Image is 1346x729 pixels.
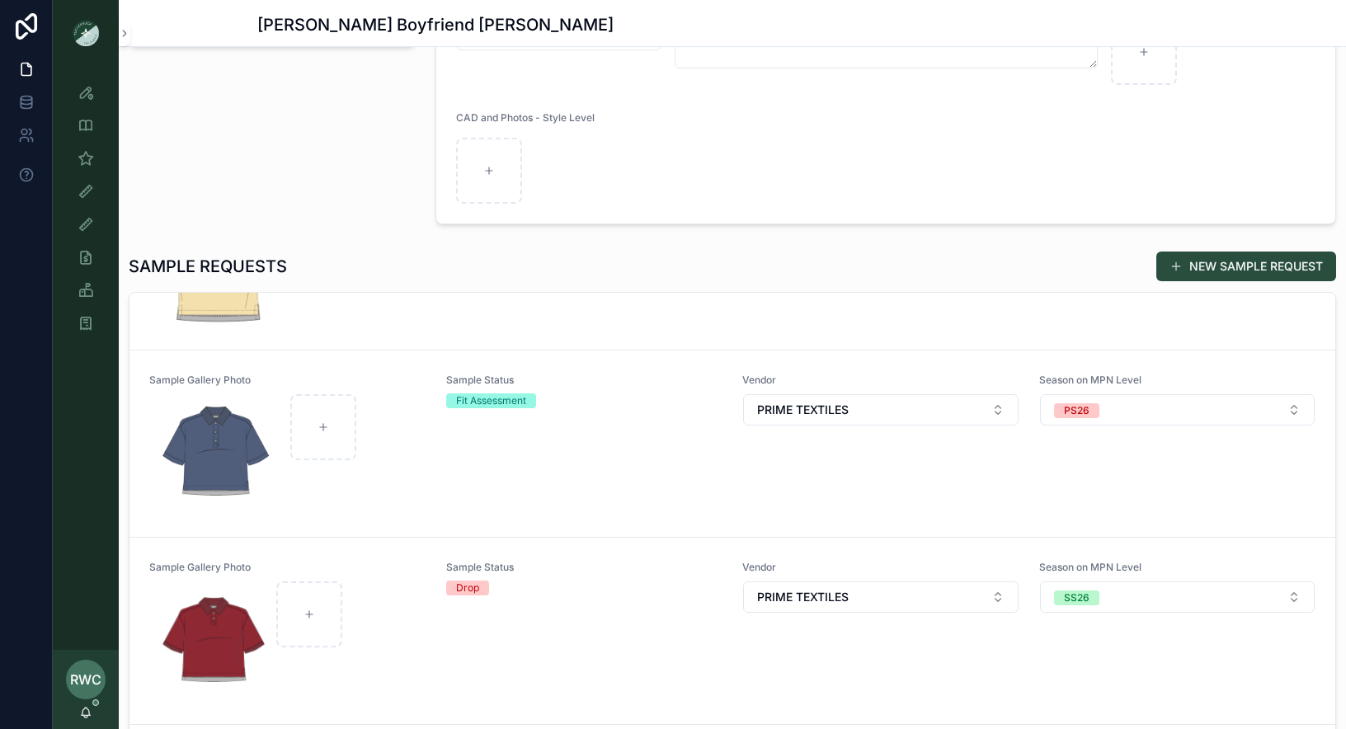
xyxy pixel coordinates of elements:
[743,581,1019,613] button: Select Button
[757,402,849,418] span: PRIME TEXTILES
[1039,374,1316,387] span: Season on MPN Level
[73,20,99,46] img: App logo
[1040,394,1315,426] button: Select Button
[129,538,1335,725] a: Sample Gallery PhotoScreenshot-2025-07-11-at-9.31.26-AM.pngSample StatusDropVendorSelect ButtonSe...
[456,393,526,408] div: Fit Assessment
[129,350,1335,538] a: Sample Gallery PhotoScreenshot-2025-09-23-at-12.16.39-AM.pngSample StatusFit AssessmentVendorSele...
[257,13,614,36] h1: [PERSON_NAME] Boyfriend [PERSON_NAME]
[1040,581,1315,613] button: Select Button
[129,255,287,278] h1: SAMPLE REQUESTS
[1064,590,1090,605] div: SS26
[1064,403,1090,418] div: PS26
[150,581,270,700] img: Screenshot-2025-07-11-at-9.31.26-AM.png
[742,561,1019,574] span: Vendor
[150,394,284,513] img: Screenshot-2025-09-23-at-12.16.39-AM.png
[149,374,426,387] span: Sample Gallery Photo
[149,561,426,574] span: Sample Gallery Photo
[743,394,1019,426] button: Select Button
[446,561,723,574] span: Sample Status
[757,589,849,605] span: PRIME TEXTILES
[446,374,723,387] span: Sample Status
[53,66,119,360] div: scrollable content
[742,374,1019,387] span: Vendor
[1156,252,1336,281] button: NEW SAMPLE REQUEST
[1039,561,1316,574] span: Season on MPN Level
[456,581,479,595] div: Drop
[456,111,595,124] span: CAD and Photos - Style Level
[70,670,101,689] span: RWC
